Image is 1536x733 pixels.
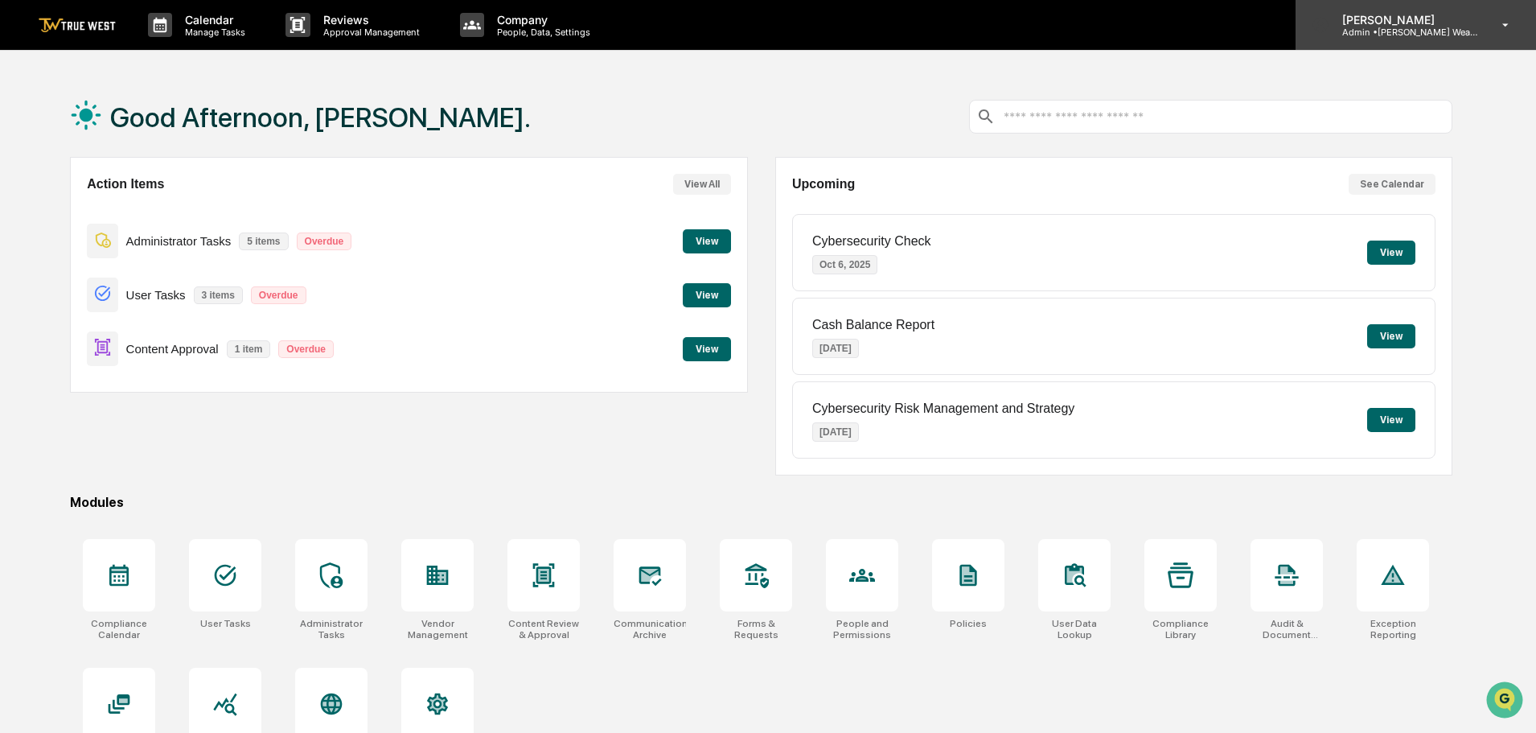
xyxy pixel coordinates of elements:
[142,219,175,232] span: [DATE]
[297,233,352,250] p: Overdue
[39,18,116,33] img: logo
[295,618,368,640] div: Administrator Tasks
[812,422,859,442] p: [DATE]
[812,402,1074,416] p: Cybersecurity Risk Management and Strategy
[1367,324,1415,348] button: View
[16,179,108,191] div: Past conversations
[142,262,175,275] span: [DATE]
[812,255,877,274] p: Oct 6, 2025
[32,360,101,376] span: Data Lookup
[484,27,598,38] p: People, Data, Settings
[683,286,731,302] a: View
[72,123,264,139] div: Start new chat
[126,288,186,302] p: User Tasks
[194,286,243,304] p: 3 items
[310,27,428,38] p: Approval Management
[87,177,164,191] h2: Action Items
[34,123,63,152] img: 8933085812038_c878075ebb4cc5468115_72.jpg
[401,618,474,640] div: Vendor Management
[117,331,129,344] div: 🗄️
[172,27,253,38] p: Manage Tasks
[1349,174,1435,195] button: See Calendar
[812,318,934,332] p: Cash Balance Report
[16,247,42,273] img: Tammy Steffen
[683,283,731,307] button: View
[950,618,987,629] div: Policies
[1038,618,1111,640] div: User Data Lookup
[83,618,155,640] div: Compliance Calendar
[826,618,898,640] div: People and Permissions
[10,353,108,382] a: 🔎Data Lookup
[16,123,45,152] img: 1746055101610-c473b297-6a78-478c-a979-82029cc54cd1
[273,128,293,147] button: Start new chat
[673,174,731,195] button: View All
[792,177,855,191] h2: Upcoming
[110,323,206,352] a: 🗄️Attestations
[133,329,199,345] span: Attestations
[251,286,306,304] p: Overdue
[227,340,271,358] p: 1 item
[10,323,110,352] a: 🖐️Preclearance
[50,219,130,232] span: [PERSON_NAME]
[484,13,598,27] p: Company
[1251,618,1323,640] div: Audit & Document Logs
[239,233,288,250] p: 5 items
[507,618,580,640] div: Content Review & Approval
[72,139,221,152] div: We're available if you need us!
[16,34,293,60] p: How can we help?
[110,101,531,134] h1: Good Afternoon, [PERSON_NAME].
[683,337,731,361] button: View
[249,175,293,195] button: See all
[683,340,731,356] a: View
[50,262,130,275] span: [PERSON_NAME]
[812,339,859,358] p: [DATE]
[1367,408,1415,432] button: View
[126,234,232,248] p: Administrator Tasks
[200,618,251,629] div: User Tasks
[812,234,931,249] p: Cybersecurity Check
[310,13,428,27] p: Reviews
[32,329,104,345] span: Preclearance
[113,398,195,411] a: Powered byPylon
[1329,27,1479,38] p: Admin • [PERSON_NAME] Wealth
[614,618,686,640] div: Communications Archive
[16,361,29,374] div: 🔎
[160,399,195,411] span: Pylon
[133,219,139,232] span: •
[126,342,219,356] p: Content Approval
[172,13,253,27] p: Calendar
[683,233,731,248] a: View
[70,495,1452,510] div: Modules
[278,340,334,358] p: Overdue
[720,618,792,640] div: Forms & Requests
[1367,241,1415,265] button: View
[683,229,731,253] button: View
[1329,13,1479,27] p: [PERSON_NAME]
[16,331,29,344] div: 🖐️
[1485,680,1528,723] iframe: Open customer support
[133,262,139,275] span: •
[16,204,42,229] img: Tammy Steffen
[1144,618,1217,640] div: Compliance Library
[1357,618,1429,640] div: Exception Reporting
